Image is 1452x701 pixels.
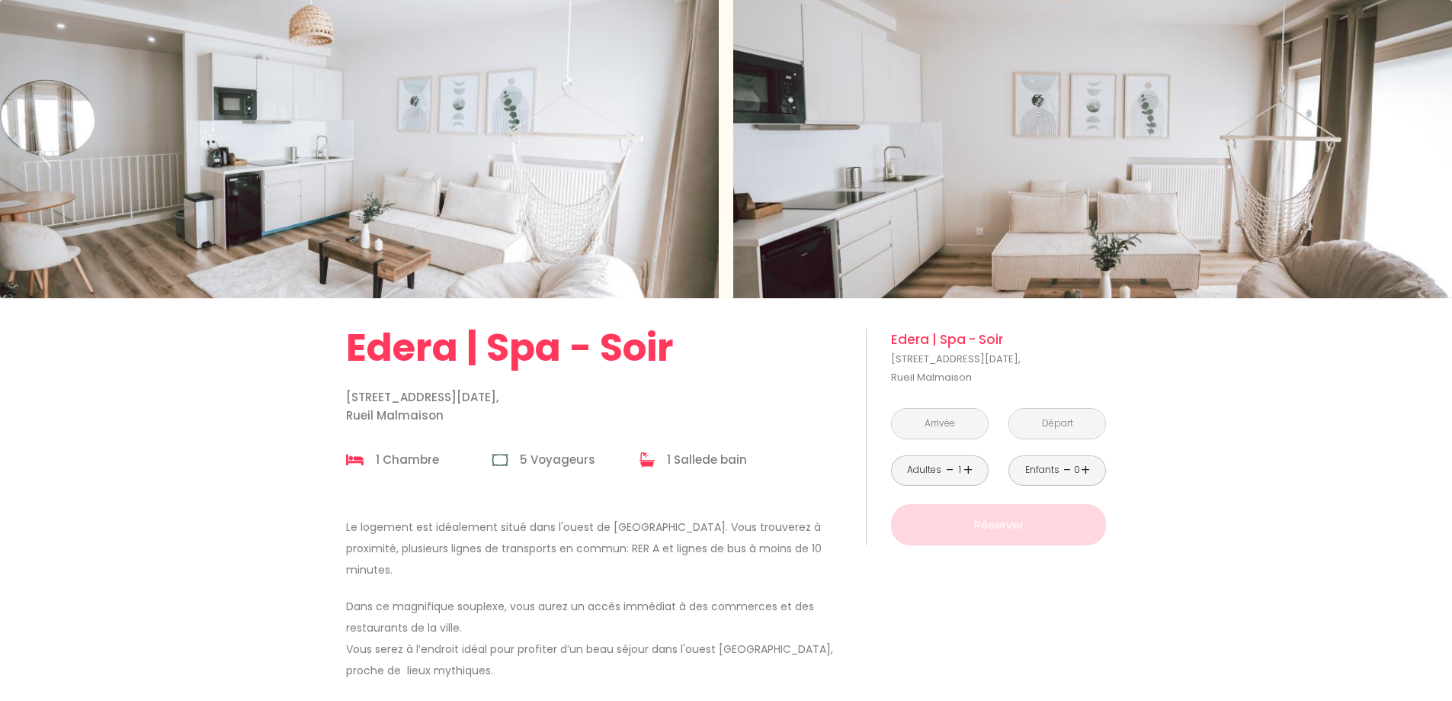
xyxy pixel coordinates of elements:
[907,463,941,478] div: Adultes
[1009,409,1105,439] input: Départ
[1081,458,1090,482] a: +
[891,350,1106,387] p: Rueil Malmaison
[1073,463,1081,478] div: 0
[891,504,1106,545] button: Réserver
[346,596,846,681] p: Dans ce magnifique souplexe, vous aurez un accès immédiat à des commerces et des restaurants de l...
[1389,130,1428,169] button: Next
[346,388,846,407] span: [STREET_ADDRESS][DATE],
[1025,463,1059,478] div: Enfants
[667,449,747,471] p: 1 Salle de bain
[1063,458,1072,482] a: -
[896,516,1101,534] p: Réserver
[946,458,954,482] a: -
[963,458,973,482] a: +
[346,388,846,425] p: Rueil Malmaison
[891,350,1106,368] span: [STREET_ADDRESS][DATE],
[588,452,595,468] span: s
[891,329,1106,350] p: Edera | Spa - Soir
[520,449,595,471] p: 5 Voyageur
[24,130,63,169] button: Previous
[892,409,988,439] input: Arrivée
[956,463,963,478] div: 1
[492,452,508,468] img: guests
[376,449,439,471] p: 1 Chambre
[346,516,846,580] p: Le logement est idéalement situé dans l'ouest de [GEOGRAPHIC_DATA]. Vous trouverez à proximité, p...
[346,329,846,367] p: Edera | Spa - Soir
